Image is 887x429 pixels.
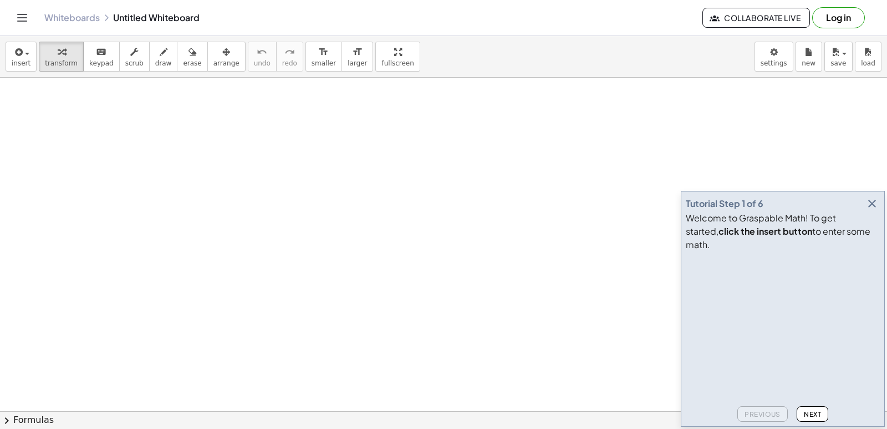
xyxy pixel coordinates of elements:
[254,59,271,67] span: undo
[305,42,342,72] button: format_sizesmaller
[282,59,297,67] span: redo
[89,59,114,67] span: keypad
[248,42,277,72] button: undoundo
[861,59,875,67] span: load
[702,8,810,28] button: Collaborate Live
[318,46,329,59] i: format_size
[83,42,120,72] button: keyboardkeypad
[312,59,336,67] span: smaller
[119,42,150,72] button: scrub
[718,225,812,237] b: click the insert button
[207,42,246,72] button: arrange
[855,42,881,72] button: load
[381,59,414,67] span: fullscreen
[761,59,787,67] span: settings
[6,42,37,72] button: insert
[797,406,828,422] button: Next
[12,59,30,67] span: insert
[284,46,295,59] i: redo
[348,59,367,67] span: larger
[796,42,822,72] button: new
[375,42,420,72] button: fullscreen
[830,59,846,67] span: save
[155,59,172,67] span: draw
[686,197,763,210] div: Tutorial Step 1 of 6
[96,46,106,59] i: keyboard
[257,46,267,59] i: undo
[45,59,78,67] span: transform
[44,12,100,23] a: Whiteboards
[149,42,178,72] button: draw
[804,410,821,418] span: Next
[812,7,865,28] button: Log in
[686,211,880,251] div: Welcome to Graspable Math! To get started, to enter some math.
[712,13,801,23] span: Collaborate Live
[13,9,31,27] button: Toggle navigation
[39,42,84,72] button: transform
[802,59,815,67] span: new
[824,42,853,72] button: save
[341,42,373,72] button: format_sizelarger
[125,59,144,67] span: scrub
[183,59,201,67] span: erase
[177,42,207,72] button: erase
[213,59,239,67] span: arrange
[755,42,793,72] button: settings
[352,46,363,59] i: format_size
[276,42,303,72] button: redoredo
